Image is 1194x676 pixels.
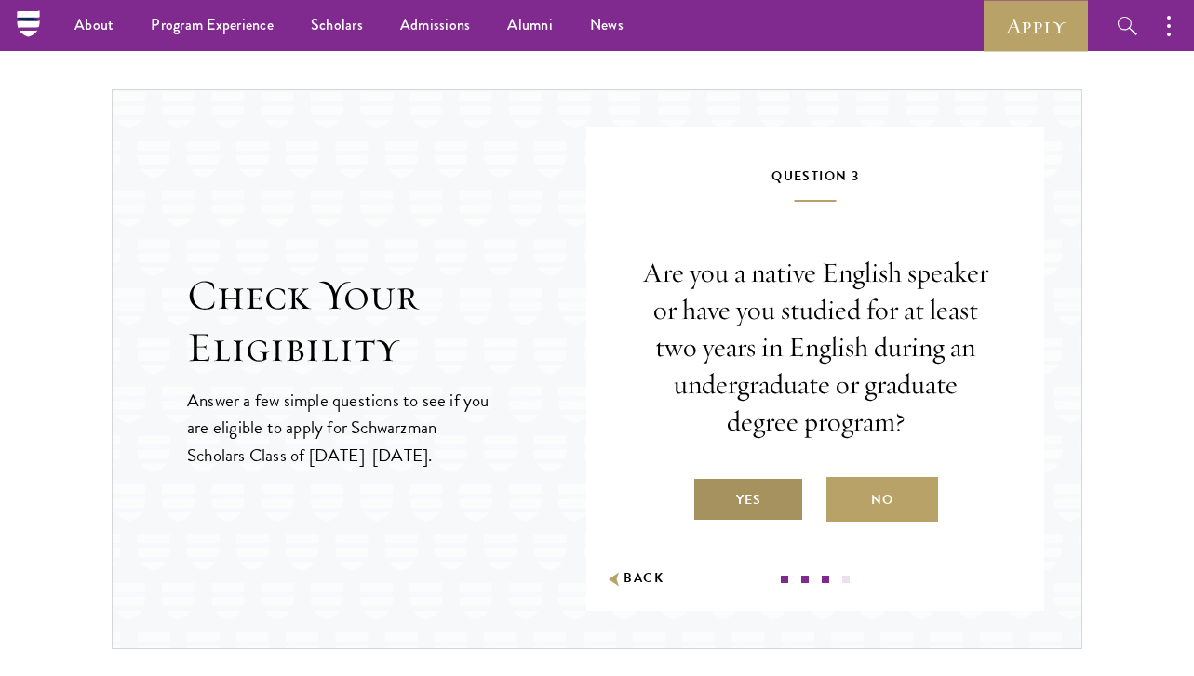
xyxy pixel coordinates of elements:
h5: Question 3 [642,165,988,202]
p: Are you a native English speaker or have you studied for at least two years in English during an ... [642,255,988,440]
label: Yes [692,477,804,522]
h2: Check Your Eligibility [187,270,586,374]
button: Back [605,569,664,589]
p: Answer a few simple questions to see if you are eligible to apply for Schwarzman Scholars Class o... [187,387,491,468]
label: No [826,477,938,522]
